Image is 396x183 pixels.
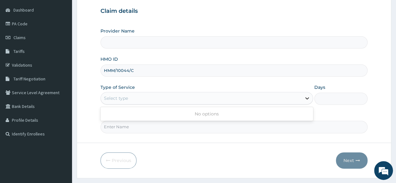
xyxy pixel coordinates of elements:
img: d_794563401_company_1708531726252_794563401 [12,31,25,47]
h3: Claim details [100,8,368,15]
div: Select type [104,95,128,101]
label: Type of Service [100,84,135,90]
span: Claims [13,35,26,40]
button: Previous [100,152,136,169]
div: No options [100,108,313,119]
label: HMO ID [100,56,118,62]
span: Tariff Negotiation [13,76,45,82]
div: Chat with us now [33,35,105,43]
textarea: Type your message and hit 'Enter' [3,119,119,141]
button: Next [336,152,368,169]
span: Tariffs [13,48,25,54]
label: Provider Name [100,28,135,34]
div: Minimize live chat window [103,3,118,18]
input: Enter HMO ID [100,64,368,77]
span: We're online! [36,53,86,116]
span: Dashboard [13,7,34,13]
label: Days [314,84,325,90]
input: Enter Name [100,121,368,133]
